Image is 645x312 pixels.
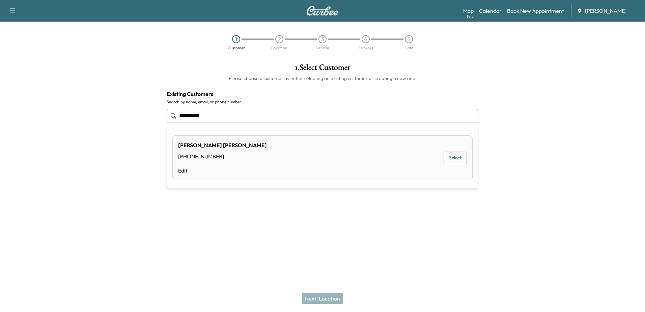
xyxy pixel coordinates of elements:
h6: Please choose a customer by either selecting an existing customer or creating a new one. [167,75,478,82]
button: Select [444,152,467,164]
img: Curbee Logo [306,6,339,16]
label: Search by name, email, or phone number [167,99,478,105]
div: 5 [405,35,413,43]
div: Customer [228,46,245,50]
a: MapBeta [463,7,474,15]
a: Book New Appointment [507,7,564,15]
div: Beta [467,14,474,19]
div: Location [271,46,287,50]
div: Services [358,46,373,50]
div: [PHONE_NUMBER] [178,152,267,160]
a: Edit [178,166,267,175]
div: 1 [232,35,240,43]
h4: Existing Customers [167,90,478,98]
div: 4 [362,35,370,43]
div: Vehicle [316,46,329,50]
div: Date [404,46,413,50]
a: Calendar [479,7,502,15]
h1: 1 . Select Customer [167,63,478,75]
span: [PERSON_NAME] [585,7,626,15]
div: 3 [318,35,327,43]
div: 2 [275,35,283,43]
div: [PERSON_NAME] [PERSON_NAME] [178,141,267,149]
